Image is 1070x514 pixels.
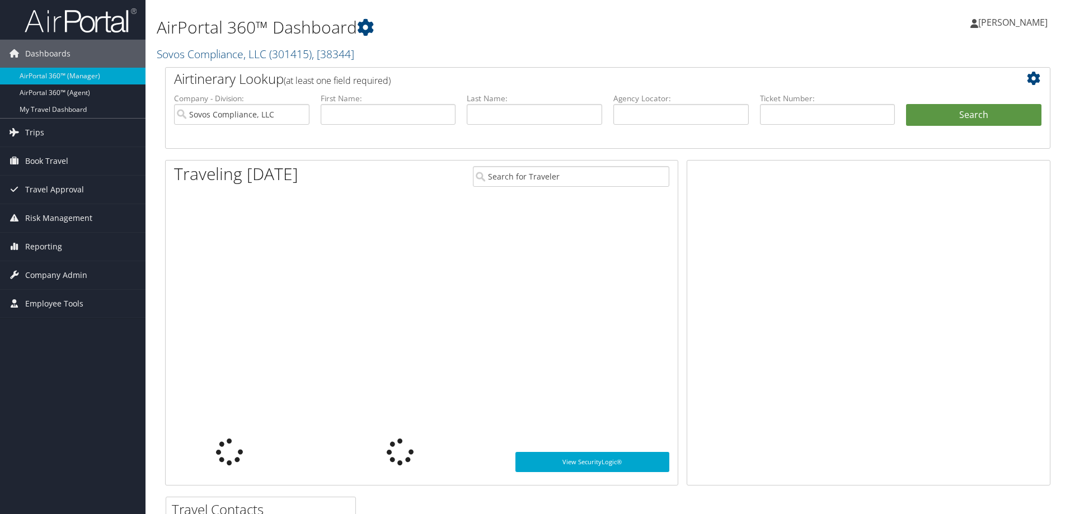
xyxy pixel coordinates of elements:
[760,93,895,104] label: Ticket Number:
[613,93,749,104] label: Agency Locator:
[978,16,1048,29] span: [PERSON_NAME]
[157,46,354,62] a: Sovos Compliance, LLC
[25,7,137,34] img: airportal-logo.png
[312,46,354,62] span: , [ 38344 ]
[25,233,62,261] span: Reporting
[25,40,71,68] span: Dashboards
[174,69,968,88] h2: Airtinerary Lookup
[25,290,83,318] span: Employee Tools
[467,93,602,104] label: Last Name:
[906,104,1041,126] button: Search
[321,93,456,104] label: First Name:
[174,93,309,104] label: Company - Division:
[25,176,84,204] span: Travel Approval
[269,46,312,62] span: ( 301415 )
[515,452,669,472] a: View SecurityLogic®
[174,162,298,186] h1: Traveling [DATE]
[284,74,391,87] span: (at least one field required)
[157,16,758,39] h1: AirPortal 360™ Dashboard
[473,166,669,187] input: Search for Traveler
[25,204,92,232] span: Risk Management
[25,119,44,147] span: Trips
[25,261,87,289] span: Company Admin
[970,6,1059,39] a: [PERSON_NAME]
[25,147,68,175] span: Book Travel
